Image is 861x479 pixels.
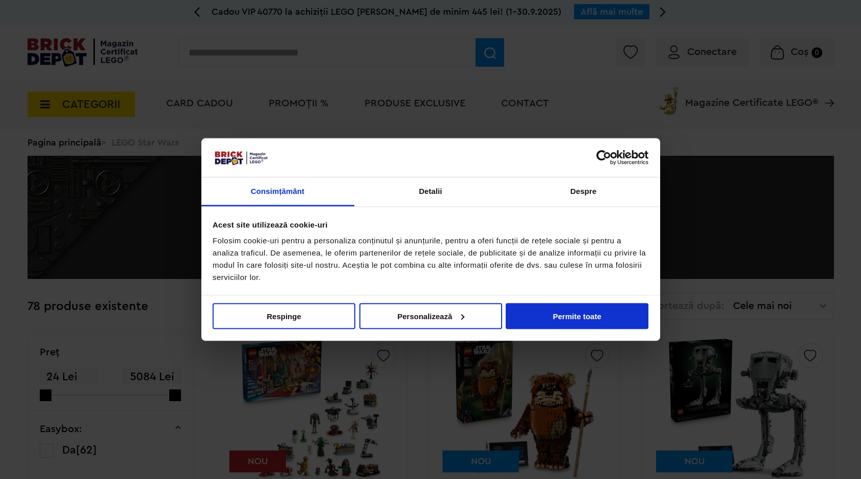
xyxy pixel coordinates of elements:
div: Folosim cookie-uri pentru a personaliza conținutul și anunțurile, pentru a oferi funcții de rețel... [213,235,648,284]
img: siglă [213,150,269,166]
button: Permite toate [506,303,648,329]
a: Consimțământ [201,178,354,207]
a: Despre [507,178,660,207]
button: Respinge [213,303,355,329]
a: Detalii [354,178,507,207]
div: Acest site utilizează cookie-uri [213,218,648,231]
button: Personalizează [359,303,502,329]
a: Usercentrics Cookiebot - opens in a new window [559,150,648,165]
